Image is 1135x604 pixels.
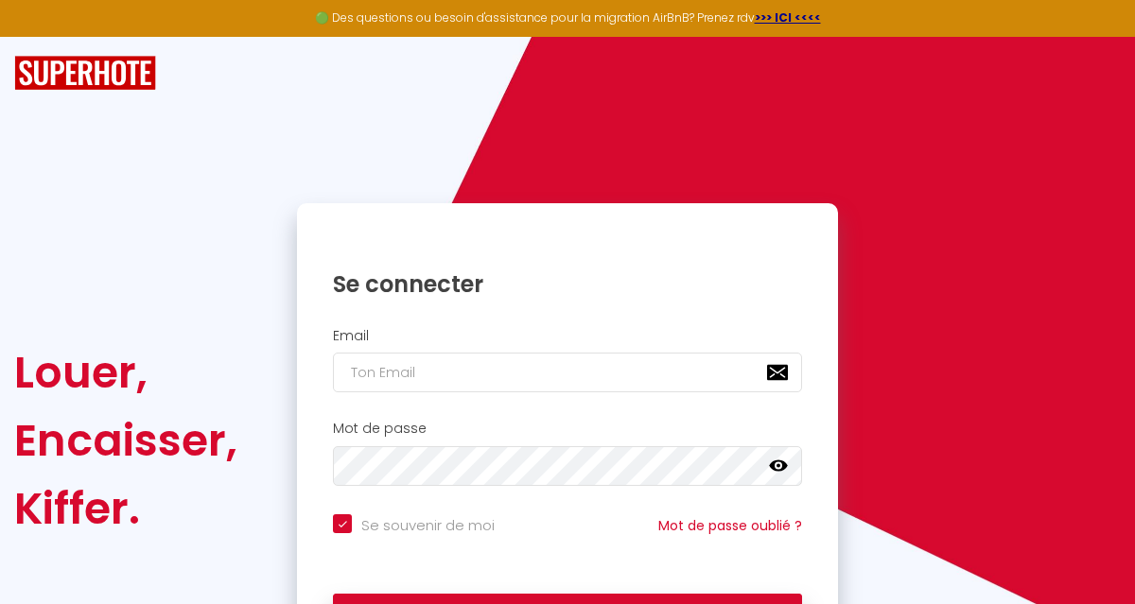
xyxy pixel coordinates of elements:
[333,421,802,437] h2: Mot de passe
[14,406,237,475] div: Encaisser,
[755,9,821,26] a: >>> ICI <<<<
[658,516,802,535] a: Mot de passe oublié ?
[14,56,156,91] img: SuperHote logo
[333,328,802,344] h2: Email
[14,475,237,543] div: Kiffer.
[333,269,802,299] h1: Se connecter
[14,338,237,406] div: Louer,
[333,353,802,392] input: Ton Email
